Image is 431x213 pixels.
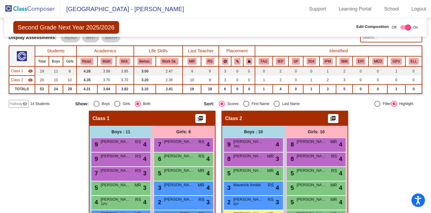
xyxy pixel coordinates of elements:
[303,56,319,66] th: 504 Plan
[369,56,387,66] th: Major Medical
[226,184,231,191] span: 3
[407,4,431,14] a: Logout
[379,4,404,14] a: School
[397,101,414,106] div: Highlight
[353,56,369,66] th: EpiPen
[63,85,77,94] td: 29
[233,182,263,188] span: Maverick Amble
[330,196,337,203] span: MR
[28,78,33,82] mat-icon: visibility
[23,101,27,106] mat-icon: visibility_off
[331,153,337,159] span: RS
[35,56,49,66] th: Total
[234,202,238,206] span: IEP
[199,139,204,145] span: RS
[11,68,23,74] span: Class 1
[135,153,141,159] span: RS
[164,196,194,202] span: [PERSON_NAME]
[164,153,194,159] span: [PERSON_NAME]
[297,196,327,202] span: [PERSON_NAME]
[10,101,23,106] span: Hallway
[273,56,289,66] th: Individualized Education Plan
[101,153,131,159] span: [PERSON_NAME] [PERSON_NAME]
[289,184,294,191] span: 5
[195,114,206,123] button: Print Students Details
[276,58,285,65] button: IEP
[101,182,131,188] span: [PERSON_NAME]
[206,58,214,65] button: RS
[63,56,77,66] th: Girls
[289,199,294,205] span: 5
[387,56,405,66] th: Good Parent Volunteer
[9,35,57,40] span: Display Assessments:
[231,85,243,94] td: 0
[273,85,289,94] td: 4
[328,114,338,123] button: Print Students Details
[372,58,384,65] button: MED
[93,141,98,148] span: 9
[233,153,263,159] span: [PERSON_NAME]
[135,196,141,203] span: RS
[13,21,119,34] span: Second Grade Next Year 2025/2026
[206,169,210,178] span: 4
[201,66,219,76] td: 9
[116,85,134,94] td: 3.82
[231,66,243,76] td: 0
[204,101,328,107] mat-radio-group: Select an option
[156,76,183,85] td: 2.35
[93,184,98,191] span: 5
[77,66,97,76] td: 4.26
[143,140,146,149] span: 4
[369,76,387,85] td: 0
[97,85,116,94] td: 3.64
[413,25,418,30] span: On
[288,76,303,85] td: 0
[226,156,231,162] span: 8
[289,141,294,148] span: 8
[285,126,348,138] div: Girls: 10
[225,101,238,106] div: Scores
[9,85,35,94] td: TOTALS
[226,170,231,177] span: 5
[409,58,419,65] button: ELL
[339,198,342,207] span: 4
[199,196,204,203] span: RS
[28,69,33,73] mat-icon: visibility
[63,76,77,85] td: 10
[206,140,210,149] span: 4
[201,76,219,85] td: 9
[243,66,255,76] td: 0
[9,76,35,85] td: Hidden teacher - No Class Name
[288,66,303,76] td: 0
[297,168,327,174] span: [PERSON_NAME]
[120,101,130,106] div: Girls
[356,58,365,65] button: EPI
[11,77,23,83] span: Class 2
[183,66,201,76] td: 9
[164,139,194,145] span: [PERSON_NAME]
[405,66,422,76] td: 0
[183,76,201,85] td: 10
[280,101,300,106] div: Last Name
[259,58,269,65] button: TAG
[331,168,337,174] span: RS
[392,25,397,30] span: Off
[143,169,146,178] span: 3
[101,196,131,202] span: [PERSON_NAME]
[101,58,112,65] button: Math
[255,85,272,94] td: 1
[329,116,337,124] mat-icon: picture_as_pdf
[156,184,161,191] span: 3
[387,85,405,94] td: 1
[339,169,342,178] span: 4
[268,182,274,188] span: RS
[156,85,183,94] td: 2.41
[356,24,389,30] span: Edit Composition
[101,168,131,174] span: [PERSON_NAME]
[206,183,210,192] span: 4
[387,66,405,76] td: 1
[9,66,35,76] td: Hidden teacher - No Class Name
[49,85,63,94] td: 24
[80,58,94,65] button: Read.
[183,46,219,56] th: Last Teacher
